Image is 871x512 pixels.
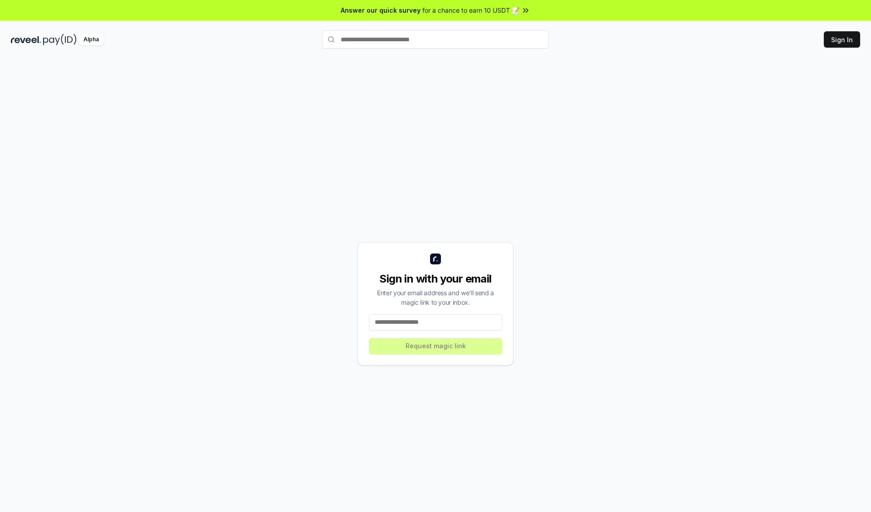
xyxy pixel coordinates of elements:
img: logo_small [430,254,441,264]
span: for a chance to earn 10 USDT 📝 [422,5,519,15]
button: Sign In [824,31,860,48]
div: Enter your email address and we’ll send a magic link to your inbox. [369,288,502,307]
span: Answer our quick survey [341,5,421,15]
img: pay_id [43,34,77,45]
div: Alpha [78,34,104,45]
img: reveel_dark [11,34,41,45]
div: Sign in with your email [369,272,502,286]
